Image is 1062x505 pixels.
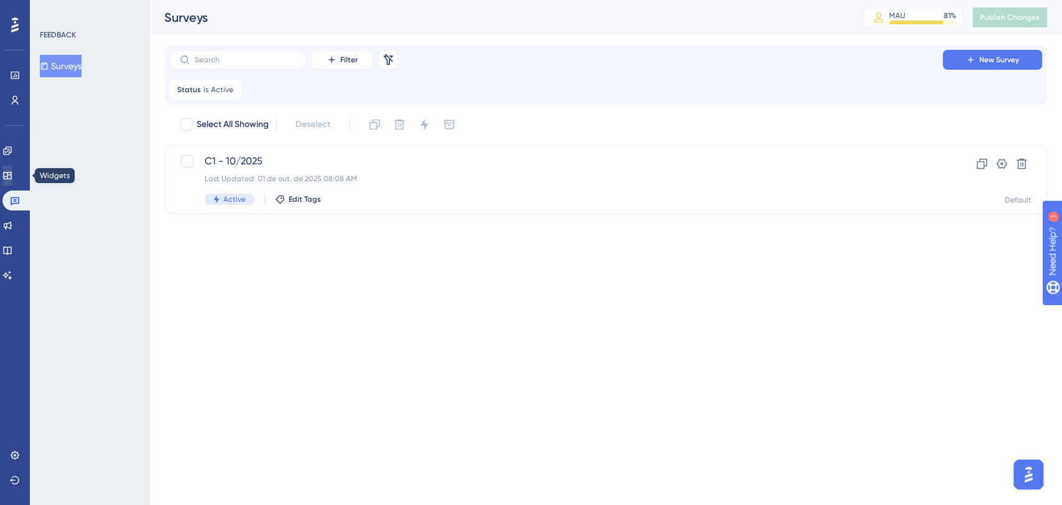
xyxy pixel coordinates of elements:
[203,85,208,95] span: is
[284,113,342,136] button: Deselect
[177,85,201,95] span: Status
[296,117,330,132] span: Deselect
[943,50,1042,70] button: New Survey
[195,55,296,64] input: Search
[340,55,358,65] span: Filter
[944,11,956,21] div: 81 %
[1005,195,1032,205] div: Default
[197,117,269,132] span: Select All Showing
[205,174,907,184] div: Last Updated: 01 de out. de 2025 08:08 AM
[889,11,905,21] div: MAU
[311,50,373,70] button: Filter
[86,6,90,16] div: 1
[223,194,246,204] span: Active
[205,154,907,169] span: C1 - 10/2025
[40,55,82,77] button: Surveys
[211,85,233,95] span: Active
[29,3,78,18] span: Need Help?
[972,7,1047,27] button: Publish Changes
[164,9,832,26] div: Surveys
[980,12,1040,22] span: Publish Changes
[275,194,321,204] button: Edit Tags
[979,55,1019,65] span: New Survey
[40,30,76,40] div: FEEDBACK
[1010,456,1047,493] iframe: UserGuiding AI Assistant Launcher
[289,194,321,204] span: Edit Tags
